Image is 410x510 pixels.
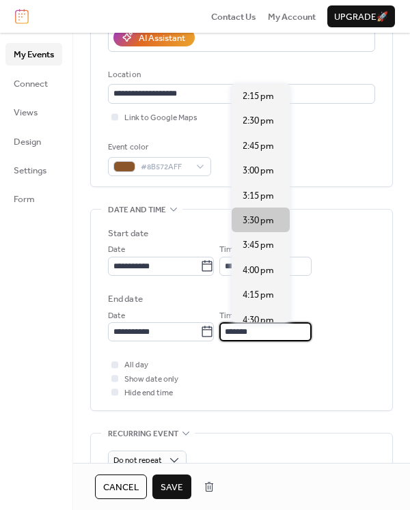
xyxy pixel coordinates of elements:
[243,238,274,252] span: 3:45 pm
[243,313,274,327] span: 4:30 pm
[243,288,274,302] span: 4:15 pm
[124,386,173,400] span: Hide end time
[108,309,125,323] span: Date
[243,164,274,178] span: 3:00 pm
[5,188,62,210] a: Form
[124,358,148,372] span: All day
[139,31,185,45] div: AI Assistant
[108,427,178,440] span: Recurring event
[103,481,139,494] span: Cancel
[141,160,189,174] span: #8B572AFF
[108,203,166,217] span: Date and time
[5,101,62,123] a: Views
[268,10,316,24] span: My Account
[152,474,191,499] button: Save
[108,243,125,257] span: Date
[327,5,395,27] button: Upgrade🚀
[219,243,237,257] span: Time
[113,29,195,46] button: AI Assistant
[108,141,208,154] div: Event color
[15,9,29,24] img: logo
[243,214,274,227] span: 3:30 pm
[124,111,197,125] span: Link to Google Maps
[108,227,148,240] div: Start date
[14,48,54,61] span: My Events
[243,189,274,203] span: 3:15 pm
[95,474,147,499] button: Cancel
[14,135,41,149] span: Design
[211,10,256,24] span: Contact Us
[334,10,388,24] span: Upgrade 🚀
[5,159,62,181] a: Settings
[5,43,62,65] a: My Events
[161,481,183,494] span: Save
[243,114,274,128] span: 2:30 pm
[243,89,274,103] span: 2:15 pm
[124,373,178,386] span: Show date only
[108,68,372,82] div: Location
[219,309,237,323] span: Time
[14,77,48,91] span: Connect
[268,10,316,23] a: My Account
[5,72,62,94] a: Connect
[211,10,256,23] a: Contact Us
[243,139,274,153] span: 2:45 pm
[108,292,143,306] div: End date
[14,193,35,206] span: Form
[14,106,38,119] span: Views
[5,130,62,152] a: Design
[113,453,162,468] span: Do not repeat
[14,164,46,178] span: Settings
[243,264,274,277] span: 4:00 pm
